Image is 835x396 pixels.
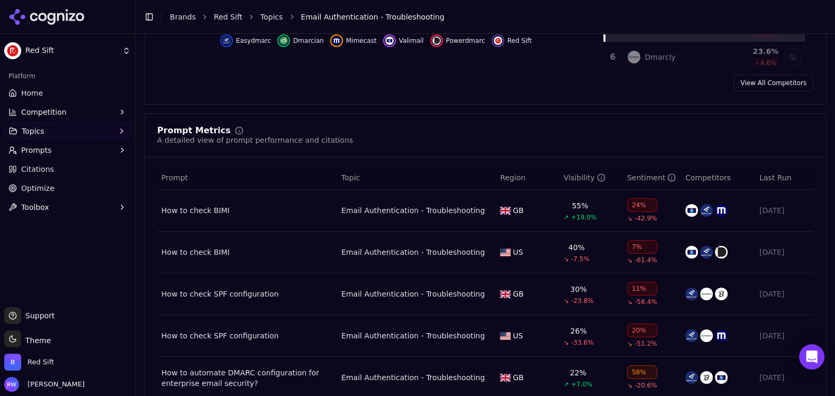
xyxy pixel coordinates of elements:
[21,107,67,117] span: Competition
[634,381,657,390] span: -20.6%
[634,339,657,348] span: -51.2%
[564,338,569,347] span: ↘
[341,289,485,299] a: Email Authentication - Troubleshooting
[513,289,523,299] span: GB
[341,372,485,383] div: Email Authentication - Troubleshooting
[161,205,333,216] a: How to check BIMI
[570,284,587,294] div: 30%
[170,12,805,22] nav: breadcrumb
[627,198,657,212] div: 24%
[564,255,569,263] span: ↘
[568,242,585,253] div: 40%
[25,46,118,56] span: Red Sift
[571,255,589,263] span: -7.5%
[728,46,779,57] div: 23.6 %
[4,142,131,159] button: Prompts
[685,371,698,384] img: easydmarc
[4,161,131,178] a: Citations
[21,310,55,321] span: Support
[4,354,21,371] img: Red Sift
[21,336,51,345] span: Theme
[21,183,55,194] span: Optimize
[755,166,813,190] th: Last Run
[507,36,532,45] span: Red Sift
[715,329,728,342] img: mimecast
[161,172,188,183] span: Prompt
[279,36,288,45] img: dmarcian
[500,248,511,256] img: US flag
[700,371,713,384] img: sendmarc
[627,324,657,337] div: 20%
[564,297,569,305] span: ↘
[4,42,21,59] img: Red Sift
[293,36,324,45] span: Dmarcian
[500,290,511,298] img: GB flag
[799,344,824,370] div: Open Intercom Messenger
[634,298,657,306] span: -58.4%
[634,214,657,223] span: -42.9%
[559,166,623,190] th: brandMentionRate
[759,330,809,341] div: [DATE]
[346,36,377,45] span: Mimecast
[494,36,502,45] img: red sift
[500,172,525,183] span: Region
[341,330,485,341] a: Email Authentication - Troubleshooting
[759,247,809,257] div: [DATE]
[22,126,44,136] span: Topics
[513,372,523,383] span: GB
[715,246,728,259] img: powerdmarc
[623,166,681,190] th: sentiment
[4,354,54,371] button: Open organization switcher
[492,34,532,47] button: Hide red sift data
[161,247,333,257] a: How to check BIMI
[161,367,333,389] div: How to automate DMARC configuration for enterprise email security?
[496,166,559,190] th: Region
[220,34,271,47] button: Hide easydmarc data
[715,204,728,217] img: mimecast
[700,204,713,217] img: easydmarc
[277,34,324,47] button: Hide dmarcian data
[570,367,586,378] div: 22%
[627,240,657,254] div: 7%
[513,247,523,257] span: US
[385,36,394,45] img: valimail
[4,180,131,197] a: Optimize
[627,298,632,306] span: ↘
[21,164,54,174] span: Citations
[700,329,713,342] img: dmarcly
[628,51,640,63] img: dmarcly
[685,329,698,342] img: easydmarc
[609,51,618,63] div: 6
[627,172,676,183] div: Sentiment
[685,204,698,217] img: valimail
[399,36,424,45] span: Valimail
[222,36,231,45] img: easydmarc
[21,202,49,213] span: Toolbox
[4,68,131,85] div: Platform
[627,381,632,390] span: ↘
[685,288,698,300] img: easydmarc
[341,205,485,216] div: Email Authentication - Troubleshooting
[570,326,587,336] div: 26%
[571,380,593,389] span: +7.0%
[157,166,337,190] th: Prompt
[700,246,713,259] img: easydmarc
[4,85,131,102] a: Home
[564,213,569,222] span: ↗
[700,288,713,300] img: dmarcly
[715,371,728,384] img: valimail
[572,200,588,211] div: 55%
[214,12,242,22] a: Red Sift
[161,330,333,341] div: How to check SPF configuration
[571,338,593,347] span: -33.6%
[500,332,511,340] img: US flag
[759,372,809,383] div: [DATE]
[733,75,813,91] a: View All Competitors
[4,199,131,216] button: Toolbox
[383,34,424,47] button: Hide valimail data
[23,380,85,389] span: [PERSON_NAME]
[301,12,444,22] span: Email Authentication - Troubleshooting
[161,289,333,299] a: How to check SPF configuration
